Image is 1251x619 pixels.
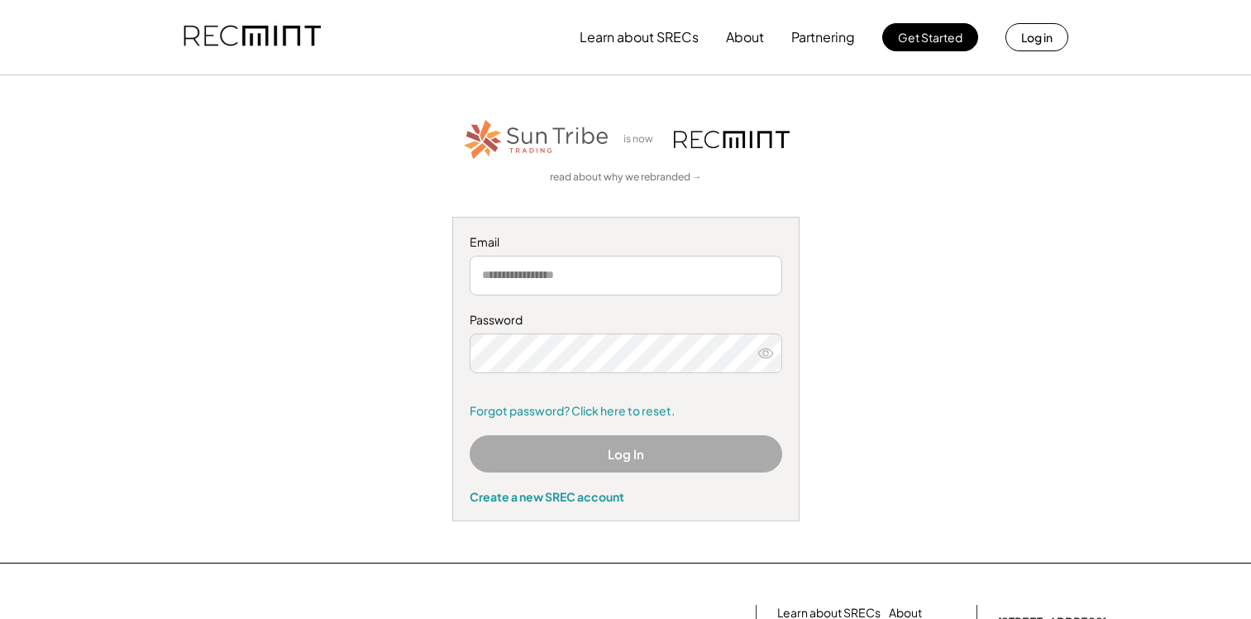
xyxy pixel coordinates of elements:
[580,21,699,54] button: Learn about SRECs
[791,21,855,54] button: Partnering
[470,403,782,420] a: Forgot password? Click here to reset.
[674,131,790,148] img: recmint-logotype%403x.png
[470,234,782,251] div: Email
[550,170,702,185] a: read about why we rebranded →
[882,23,978,51] button: Get Started
[619,132,666,146] div: is now
[726,21,764,54] button: About
[184,9,321,65] img: recmint-logotype%403x.png
[470,489,782,504] div: Create a new SREC account
[1005,23,1068,51] button: Log in
[462,117,611,162] img: STT_Horizontal_Logo%2B-%2BColor.png
[470,435,782,473] button: Log In
[470,312,782,329] div: Password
